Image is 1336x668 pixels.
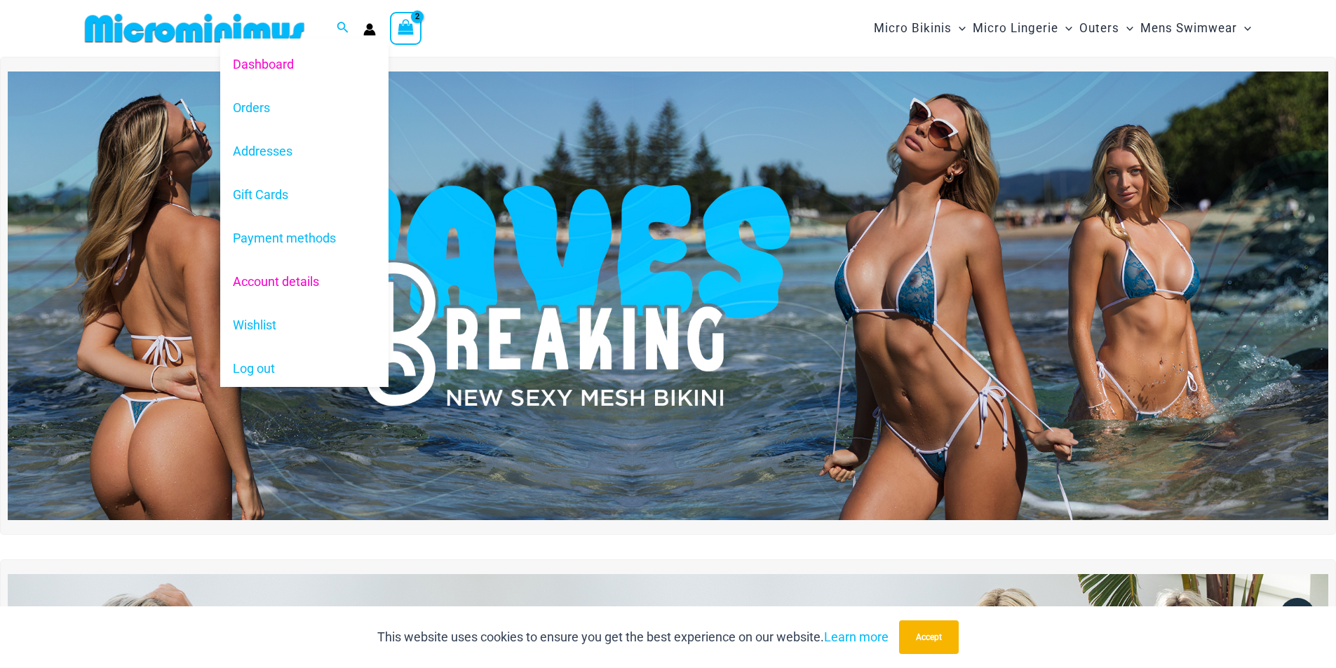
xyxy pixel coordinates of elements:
a: View Shopping Cart, 2 items [390,12,422,44]
nav: Site Navigation [868,5,1257,52]
span: Menu Toggle [1058,11,1072,46]
p: This website uses cookies to ensure you get the best experience on our website. [377,627,889,648]
a: Mens SwimwearMenu ToggleMenu Toggle [1137,7,1255,50]
span: Micro Bikinis [874,11,952,46]
button: Accept [899,620,959,654]
a: Orders [220,86,389,129]
a: Addresses [220,130,389,173]
span: Menu Toggle [1119,11,1133,46]
span: Outers [1079,11,1119,46]
a: Gift Cards [220,173,389,217]
a: Payment methods [220,217,389,260]
a: Wishlist [220,304,389,347]
a: Micro LingerieMenu ToggleMenu Toggle [969,7,1076,50]
a: Dashboard [220,42,389,86]
span: Mens Swimwear [1140,11,1237,46]
span: Menu Toggle [952,11,966,46]
img: MM SHOP LOGO FLAT [79,13,310,44]
a: Log out [220,347,389,390]
a: OutersMenu ToggleMenu Toggle [1076,7,1137,50]
span: Micro Lingerie [973,11,1058,46]
a: Account icon link [363,23,376,36]
span: Menu Toggle [1237,11,1251,46]
a: Micro BikinisMenu ToggleMenu Toggle [870,7,969,50]
a: Search icon link [337,20,349,37]
a: Learn more [824,629,889,644]
a: Account details [220,260,389,304]
img: Waves Breaking Ocean Bikini Pack [8,71,1328,520]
